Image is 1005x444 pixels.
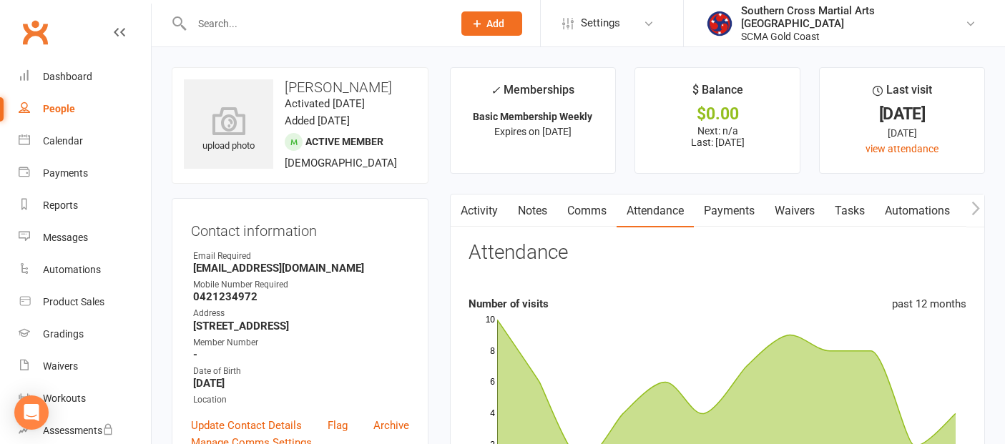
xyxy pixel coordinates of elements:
strong: [EMAIL_ADDRESS][DOMAIN_NAME] [193,262,409,275]
div: SCMA Gold Coast [741,30,965,43]
a: Reports [19,189,151,222]
div: Email Required [193,250,409,263]
div: Workouts [43,393,86,404]
a: Gradings [19,318,151,350]
div: Open Intercom Messenger [14,395,49,430]
a: People [19,93,151,125]
p: Next: n/a Last: [DATE] [648,125,787,148]
div: [DATE] [833,125,971,141]
span: Settings [581,7,620,39]
i: ✓ [491,84,500,97]
a: Clubworx [17,14,53,50]
div: Dashboard [43,71,92,82]
a: Activity [451,194,508,227]
a: Archive [373,417,409,434]
a: Workouts [19,383,151,415]
div: Payments [43,167,88,179]
input: Search... [187,14,443,34]
div: Member Number [193,336,409,350]
div: Gradings [43,328,84,340]
a: Calendar [19,125,151,157]
a: Payments [19,157,151,189]
span: Add [486,18,504,29]
a: Product Sales [19,286,151,318]
div: Last visit [873,81,932,107]
div: [DATE] [833,107,971,122]
div: Assessments [43,425,114,436]
a: Update Contact Details [191,417,302,434]
a: Comms [557,194,617,227]
div: Mobile Number Required [193,278,409,292]
a: Messages [19,222,151,254]
div: Automations [43,264,101,275]
h3: Contact information [191,217,409,239]
div: Date of Birth [193,365,409,378]
a: Flag [328,417,348,434]
h3: [PERSON_NAME] [184,79,416,95]
strong: Basic Membership Weekly [473,111,592,122]
div: upload photo [184,107,273,154]
span: [DEMOGRAPHIC_DATA] [285,157,397,169]
a: Notes [508,194,557,227]
div: Address [193,307,409,320]
strong: Number of visits [469,297,549,310]
a: Automations [19,254,151,286]
div: Messages [43,232,88,243]
div: Waivers [43,360,78,372]
div: past 12 months [892,295,966,312]
div: Calendar [43,135,83,147]
div: Memberships [491,81,574,107]
div: Reports [43,199,78,211]
a: Dashboard [19,61,151,93]
a: Payments [694,194,765,227]
time: Activated [DATE] [285,97,365,110]
a: Waivers [19,350,151,383]
a: Attendance [617,194,694,227]
div: People [43,103,75,114]
strong: [DATE] [193,377,409,390]
div: $0.00 [648,107,787,122]
time: Added [DATE] [285,114,350,127]
h3: Attendance [469,242,568,264]
a: Tasks [825,194,875,227]
img: thumb_image1620786302.png [705,9,734,38]
strong: 0421234972 [193,290,409,303]
strong: [STREET_ADDRESS] [193,320,409,332]
span: Expires on [DATE] [494,126,572,137]
span: Active member [305,136,383,147]
a: Automations [875,194,960,227]
a: view attendance [866,143,938,154]
button: Add [461,11,522,36]
div: Product Sales [43,296,104,307]
div: Location [193,393,409,407]
strong: - [193,348,409,361]
div: $ Balance [692,81,743,107]
a: Waivers [765,194,825,227]
div: Southern Cross Martial Arts [GEOGRAPHIC_DATA] [741,4,965,30]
